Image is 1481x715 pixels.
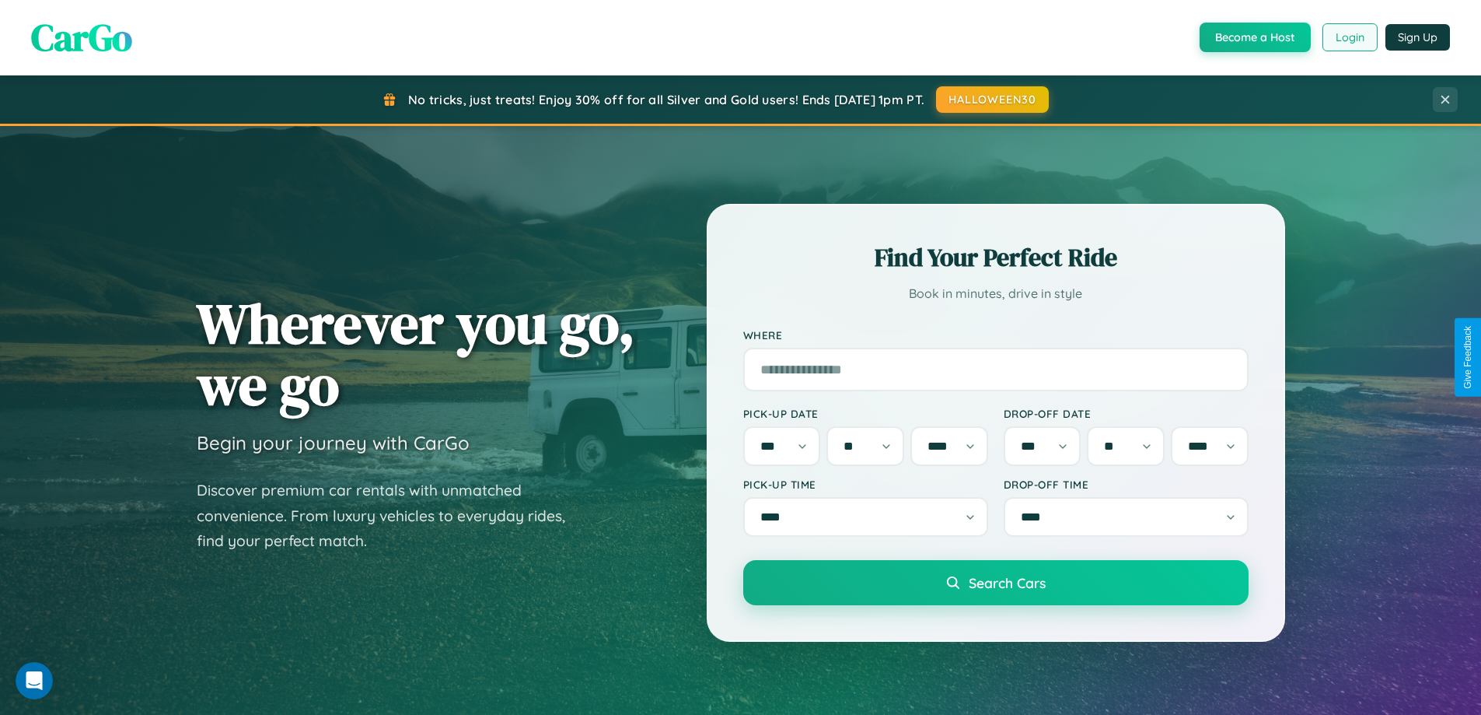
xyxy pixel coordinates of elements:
[743,560,1249,605] button: Search Cars
[197,293,635,415] h1: Wherever you go, we go
[1462,326,1473,389] div: Give Feedback
[16,662,53,699] iframe: Intercom live chat
[743,240,1249,275] h2: Find Your Perfect Ride
[197,431,470,454] h3: Begin your journey with CarGo
[743,328,1249,342] label: Where
[969,574,1046,591] span: Search Cars
[408,92,924,107] span: No tricks, just treats! Enjoy 30% off for all Silver and Gold users! Ends [DATE] 1pm PT.
[936,86,1049,113] button: HALLOWEEN30
[743,478,988,491] label: Pick-up Time
[1200,23,1311,52] button: Become a Host
[31,12,132,63] span: CarGo
[1322,23,1378,51] button: Login
[1004,407,1249,420] label: Drop-off Date
[743,407,988,420] label: Pick-up Date
[743,282,1249,305] p: Book in minutes, drive in style
[197,478,585,554] p: Discover premium car rentals with unmatched convenience. From luxury vehicles to everyday rides, ...
[1385,24,1450,51] button: Sign Up
[1004,478,1249,491] label: Drop-off Time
